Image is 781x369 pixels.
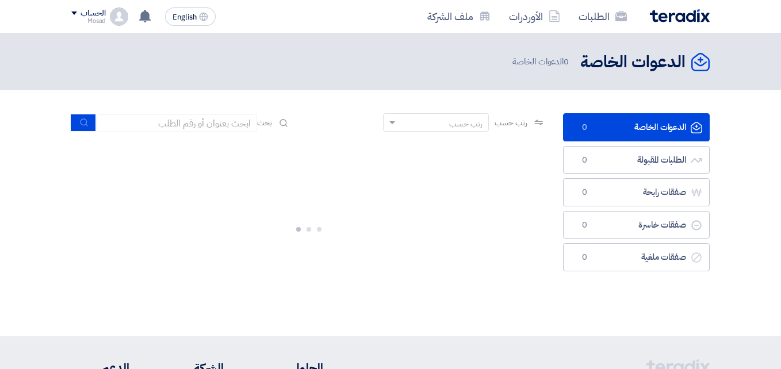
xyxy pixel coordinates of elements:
span: الدعوات الخاصة [512,55,571,68]
span: 0 [577,220,591,231]
div: الحساب [81,9,105,18]
h2: الدعوات الخاصة [580,51,686,74]
span: 0 [577,187,591,198]
span: English [173,13,197,21]
span: بحث [257,117,272,129]
span: 0 [577,155,591,166]
div: Mosad [71,18,105,24]
a: ملف الشركة [418,3,500,30]
span: رتب حسب [495,117,527,129]
a: الطلبات [569,3,636,30]
img: Teradix logo [650,9,710,22]
a: صفقات خاسرة0 [563,211,710,239]
span: 0 [577,122,591,133]
a: الطلبات المقبولة0 [563,146,710,174]
div: رتب حسب [449,118,483,130]
button: English [165,7,216,26]
a: الدعوات الخاصة0 [563,113,710,141]
img: profile_test.png [110,7,128,26]
a: صفقات رابحة0 [563,178,710,206]
input: ابحث بعنوان أو رقم الطلب [96,114,257,132]
a: صفقات ملغية0 [563,243,710,271]
span: 0 [577,252,591,263]
span: 0 [564,55,569,68]
a: الأوردرات [500,3,569,30]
